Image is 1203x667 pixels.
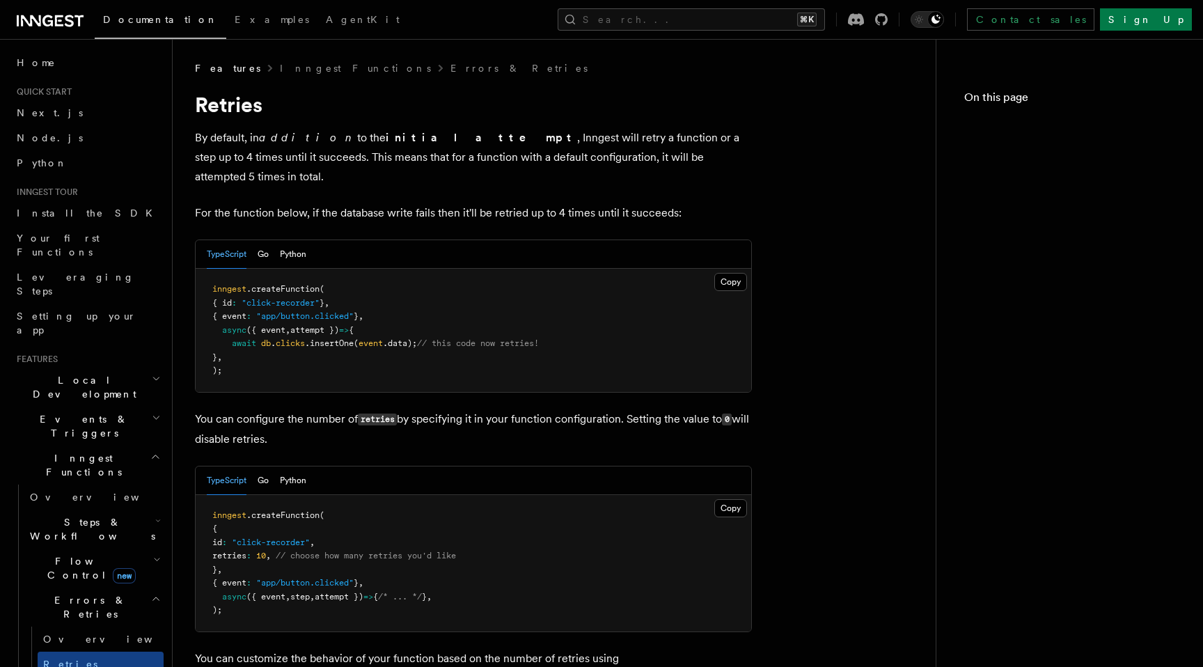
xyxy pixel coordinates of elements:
a: AgentKit [317,4,408,38]
strong: initial attempt [386,131,577,144]
button: TypeScript [207,466,246,495]
button: Go [258,240,269,269]
span: Python [17,157,68,168]
span: ); [212,605,222,615]
button: Toggle dark mode [911,11,944,28]
a: Setting up your app [11,304,164,343]
a: Inngest Functions [280,61,431,75]
p: You can configure the number of by specifying it in your function configuration. Setting the valu... [195,409,752,449]
span: db [261,338,271,348]
a: Contact sales [967,8,1094,31]
code: retries [358,414,397,425]
span: => [339,325,349,335]
span: Preventing retries with Non-retriable errors [978,167,1175,209]
span: , [359,311,363,321]
span: async [222,592,246,602]
span: ( [320,284,324,294]
span: Home [17,56,56,70]
span: .createFunction [246,284,320,294]
a: Examples [226,4,317,38]
span: Inngest tour [11,187,78,198]
span: "app/button.clicked" [256,311,354,321]
button: Copy [714,273,747,291]
a: Node.js [11,125,164,150]
span: "click-recorder" [242,298,320,308]
span: Install the SDK [17,207,161,219]
span: Overview [43,634,187,645]
span: inngest [212,510,246,520]
span: => [363,592,373,602]
a: Retries [964,111,1175,136]
a: Your first Functions [11,226,164,265]
span: { event [212,311,246,321]
span: : [232,298,237,308]
button: Errors & Retries [24,588,164,627]
span: .data); [383,338,417,348]
code: 0 [722,414,732,425]
span: Retries [970,117,1024,131]
button: Steps & Workflows [24,510,164,549]
span: { event [212,578,246,588]
span: } [212,565,217,574]
em: addition [259,131,357,144]
span: Node.js [17,132,83,143]
span: Next.js [17,107,83,118]
a: Install the SDK [11,201,164,226]
span: ); [212,366,222,375]
span: Errors & Retries [24,593,151,621]
span: Inngest Functions [11,451,150,479]
span: , [359,578,363,588]
span: { [212,524,217,533]
span: Flow Control [24,554,153,582]
span: Leveraging Steps [17,272,134,297]
span: inngest [212,284,246,294]
span: .insertOne [305,338,354,348]
button: Flow Controlnew [24,549,164,588]
span: : [222,537,227,547]
a: Leveraging Steps [11,265,164,304]
a: Documentation [95,4,226,39]
span: , [217,352,222,362]
span: event [359,338,383,348]
span: , [310,537,315,547]
span: Events & Triggers [11,412,152,440]
span: await [232,338,256,348]
span: new [113,568,136,583]
span: : [246,578,251,588]
a: Overview [24,485,164,510]
button: Local Development [11,368,164,407]
span: ({ event [246,325,285,335]
span: { [349,325,354,335]
a: Python [11,150,164,175]
span: 10 [256,551,266,560]
span: } [320,298,324,308]
span: { id [212,298,232,308]
p: For the function below, if the database write fails then it'll be retried up to 4 times until it ... [195,203,752,223]
span: : [246,311,251,321]
p: By default, in to the , Inngest will retry a function or a step up to 4 times until it succeeds. ... [195,128,752,187]
span: attempt }) [315,592,363,602]
span: Examples [235,14,309,25]
span: async [222,325,246,335]
span: Steps and Retries [978,142,1124,156]
span: clicks [276,338,305,348]
button: Inngest Functions [11,446,164,485]
button: Python [280,466,306,495]
a: Next.js [11,100,164,125]
span: , [285,325,290,335]
span: // choose how many retries you'd like [276,551,456,560]
span: Overview [30,492,173,503]
button: Copy [714,499,747,517]
span: ( [320,510,324,520]
a: Customizing retry times [973,214,1175,240]
span: , [310,592,315,602]
span: Setting up your app [17,311,136,336]
span: step [290,592,310,602]
span: ({ event [246,592,285,602]
span: } [354,311,359,321]
a: Errors & Retries [450,61,588,75]
span: , [324,298,329,308]
span: . [271,338,276,348]
a: Preventing retries with Non-retriable errors [973,162,1175,214]
a: Sign Up [1100,8,1192,31]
